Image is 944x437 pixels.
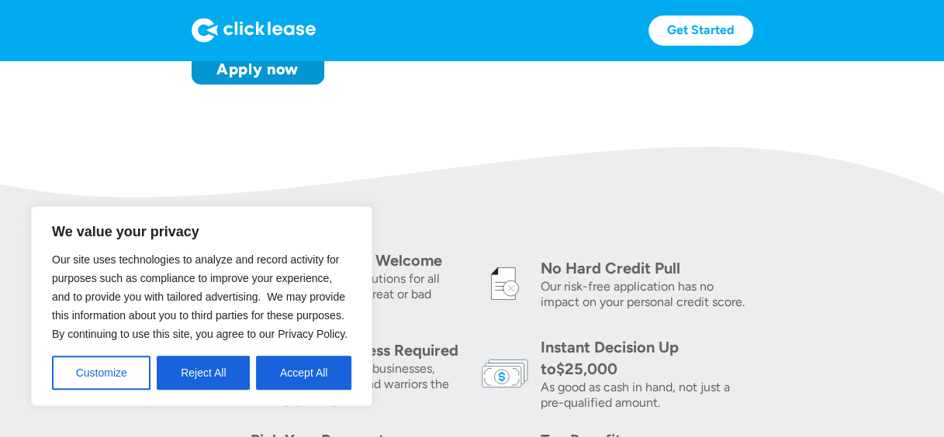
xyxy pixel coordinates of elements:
a: Apply now [192,53,324,84]
div: $25,000 [556,360,617,378]
div: As good as cash in hand, not just a pre-qualified amount. [541,380,753,411]
button: Customize [52,356,150,390]
div: No Hard Credit Pull [541,257,753,279]
img: Logo [192,18,316,43]
a: Get Started [648,15,753,46]
button: Reject All [157,356,250,390]
div: We value your privacy [31,206,372,406]
img: money icon [482,350,528,397]
div: Our risk-free application has no impact on your personal credit score. [541,279,753,310]
span: Our site uses technologies to analyze and record activity for purposes such as compliance to impr... [52,253,348,340]
img: credit icon [482,260,528,307]
div: Instant Decision Up to [541,338,679,378]
button: Accept All [256,356,351,390]
p: We value your privacy [52,222,351,241]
